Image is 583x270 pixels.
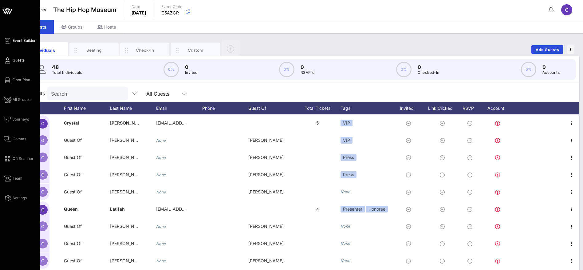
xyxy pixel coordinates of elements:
div: RSVP [460,102,482,114]
div: [PERSON_NAME] [248,183,294,201]
div: Guest Of [248,102,294,114]
i: None [156,241,166,246]
i: None [341,258,350,263]
span: C [565,7,569,13]
div: VIP [341,137,353,144]
p: Date [132,4,146,10]
span: [EMAIL_ADDRESS][DOMAIN_NAME] [156,206,230,212]
span: G [41,172,44,177]
span: Queen [64,206,78,212]
span: Q [41,207,45,212]
a: All Groups [4,96,30,103]
i: None [156,190,166,194]
div: C [561,4,572,15]
span: [PERSON_NAME] [110,155,145,160]
i: None [341,224,350,228]
span: Crystal [64,120,79,125]
div: Tags [341,102,393,114]
p: RSVP`d [301,69,314,76]
span: G [41,138,44,143]
div: Presenter [341,206,365,212]
div: [PERSON_NAME] [248,166,294,183]
span: G [41,224,44,229]
span: G [41,189,44,194]
i: None [156,173,166,177]
i: None [341,189,350,194]
div: VIP [341,120,353,126]
div: Honoree [366,206,388,212]
span: [PERSON_NAME] [110,120,146,125]
span: Guest Of [64,258,82,263]
p: 0 [542,63,560,71]
p: 0 [185,63,198,71]
span: QR Scanner [13,156,33,161]
button: Add Guests [531,45,563,54]
div: 5 [294,114,341,132]
div: Custom [182,47,209,53]
span: Settings [13,195,27,201]
i: None [156,224,166,229]
div: Last Name [110,102,156,114]
p: Event Code [161,4,183,10]
span: All Groups [13,97,30,102]
span: The Hip Hop Museum [53,5,116,14]
div: Hosts [90,20,124,34]
a: Journeys [4,116,29,123]
span: Comms [13,136,26,142]
div: All Guests [143,87,192,100]
div: Invited [393,102,427,114]
span: Guest Of [64,155,82,160]
div: All Guests [146,91,169,97]
div: [PERSON_NAME] [248,149,294,166]
span: Guest Of [64,137,82,143]
span: G [41,155,44,160]
div: [PERSON_NAME] [248,252,294,269]
span: Floor Plan [13,77,30,83]
span: C [41,121,44,126]
div: Phone [202,102,248,114]
div: Total Tickets [294,102,341,114]
p: Accounts [542,69,560,76]
p: C5AZCR [161,10,183,16]
a: Team [4,175,22,182]
span: G [41,241,44,246]
span: [PERSON_NAME] [110,172,145,177]
i: None [341,241,350,246]
i: None [156,138,166,143]
p: 48 [52,63,82,71]
p: Checked-In [418,69,439,76]
div: 4 [294,201,341,218]
span: Journeys [13,117,29,122]
div: [PERSON_NAME] [248,235,294,252]
span: [PERSON_NAME] [110,137,145,143]
p: 0 [418,63,439,71]
span: [EMAIL_ADDRESS][DOMAIN_NAME] [156,120,230,125]
span: Guest Of [64,172,82,177]
i: None [156,155,166,160]
i: None [156,259,166,263]
div: [PERSON_NAME] [248,218,294,235]
span: Event Builder [13,38,36,43]
span: [PERSON_NAME] [110,189,145,194]
div: [PERSON_NAME] [248,132,294,149]
span: Add Guests [535,47,560,52]
a: QR Scanner [4,155,33,162]
a: Comms [4,135,26,143]
div: Seating [81,47,108,53]
p: [DATE] [132,10,146,16]
div: Account [482,102,516,114]
p: Invited [185,69,198,76]
a: Settings [4,194,27,202]
span: [PERSON_NAME] [110,241,145,246]
span: Guest Of [64,189,82,194]
span: G [41,258,44,263]
span: Guest Of [64,241,82,246]
div: Individuals [30,47,57,54]
div: Press [341,154,356,161]
div: Link Clicked [427,102,460,114]
p: Total Individuals [52,69,82,76]
p: 0 [301,63,314,71]
div: Groups [54,20,90,34]
span: Guest Of [64,224,82,229]
div: Check-In [131,47,159,53]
